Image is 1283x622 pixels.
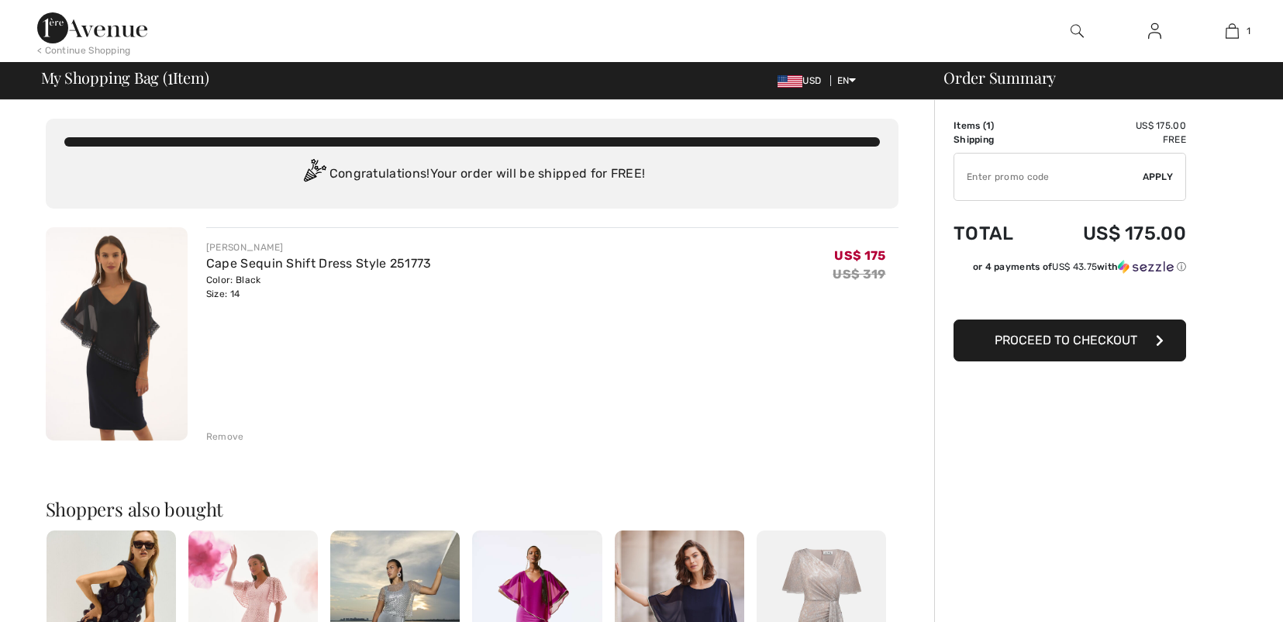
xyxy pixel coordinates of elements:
img: search the website [1071,22,1084,40]
div: or 4 payments of with [973,260,1186,274]
img: US Dollar [778,75,802,88]
td: Shipping [954,133,1039,147]
div: Color: Black Size: 14 [206,273,432,301]
img: Cape Sequin Shift Dress Style 251773 [46,227,188,441]
iframe: PayPal-paypal [954,279,1186,314]
s: US$ 319 [833,267,885,282]
span: Proceed to Checkout [995,333,1137,347]
a: Cape Sequin Shift Dress Style 251773 [206,256,432,271]
div: Order Summary [925,70,1274,85]
span: Apply [1143,170,1174,184]
img: My Info [1148,22,1161,40]
span: My Shopping Bag ( Item) [41,70,209,85]
div: < Continue Shopping [37,43,131,57]
img: 1ère Avenue [37,12,147,43]
div: Remove [206,430,244,444]
span: US$ 43.75 [1052,261,1097,272]
td: Free [1039,133,1186,147]
div: [PERSON_NAME] [206,240,432,254]
span: US$ 175 [834,248,885,263]
div: Congratulations! Your order will be shipped for FREE! [64,159,880,190]
span: EN [837,75,857,86]
h2: Shoppers also bought [46,499,898,518]
a: 1 [1194,22,1270,40]
a: Sign In [1136,22,1174,41]
div: or 4 payments ofUS$ 43.75withSezzle Click to learn more about Sezzle [954,260,1186,279]
img: My Bag [1226,22,1239,40]
td: Items ( ) [954,119,1039,133]
img: Sezzle [1118,260,1174,274]
td: US$ 175.00 [1039,207,1186,260]
span: 1 [986,120,991,131]
iframe: Opens a widget where you can find more information [1183,575,1267,614]
span: 1 [167,66,173,86]
button: Proceed to Checkout [954,320,1186,361]
td: Total [954,207,1039,260]
span: USD [778,75,827,86]
span: 1 [1247,24,1250,38]
td: US$ 175.00 [1039,119,1186,133]
img: Congratulation2.svg [298,159,329,190]
input: Promo code [954,154,1143,200]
